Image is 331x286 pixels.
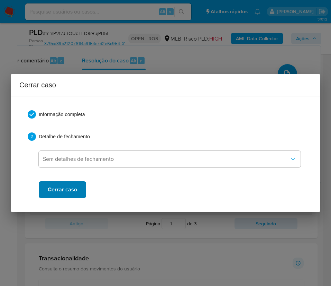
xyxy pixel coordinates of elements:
span: Cerrar caso [48,182,77,197]
button: Cerrar caso [39,181,86,198]
span: Sem detalhes de fechamento [43,156,289,163]
h2: Cerrar caso [19,79,312,90]
button: dropdown-closure-detail [39,151,301,167]
span: Detalhe de fechamento [39,133,303,140]
text: 2 [31,134,33,139]
span: Informação completa [39,111,303,118]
